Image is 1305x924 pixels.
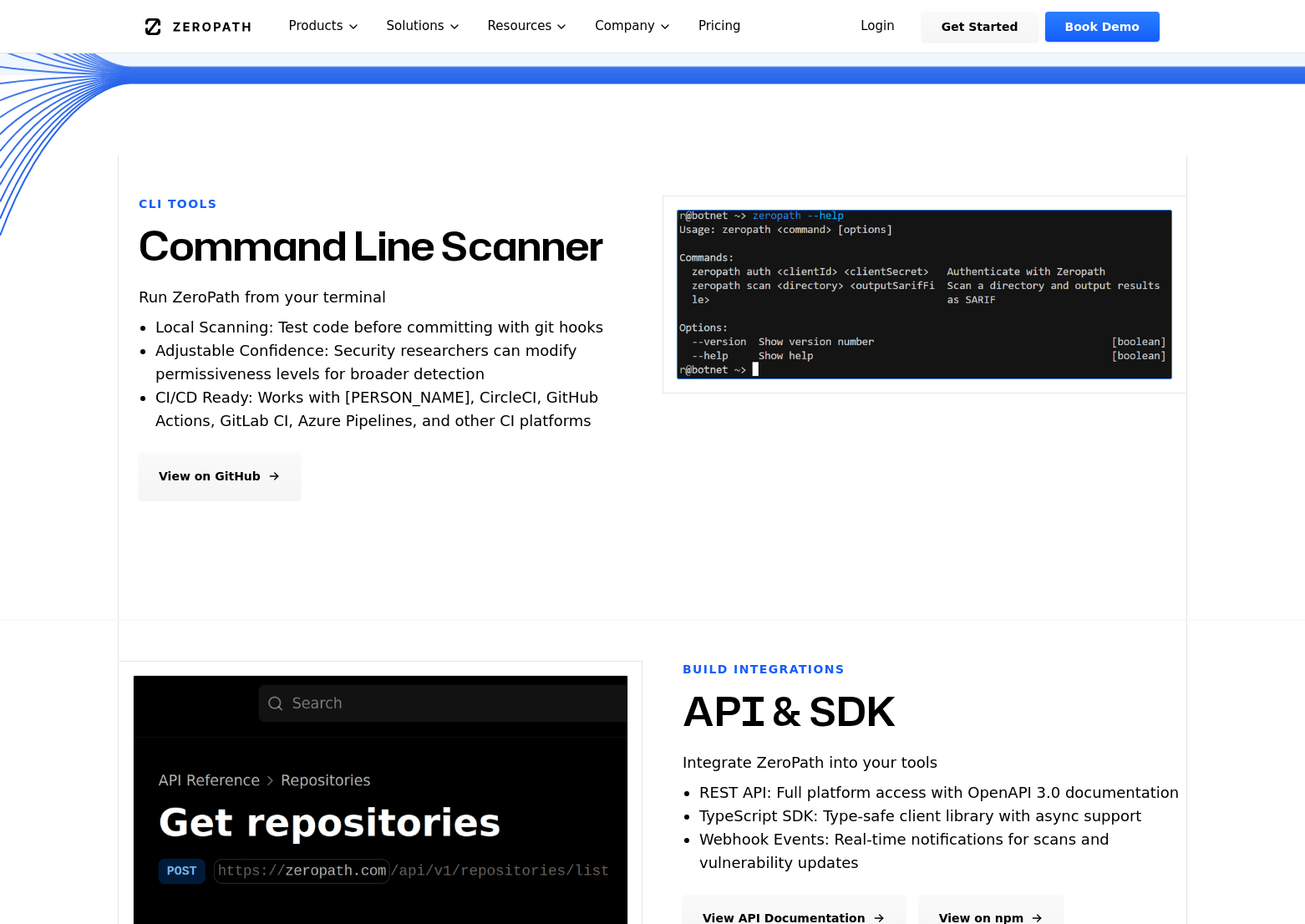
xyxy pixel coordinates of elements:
[155,318,603,336] span: Local Scanning: Test code before committing with git hooks
[683,751,937,774] p: Integrate ZeroPath into your tools
[139,195,217,212] h6: CLI Tools
[840,12,915,42] a: Login
[1045,12,1160,42] a: Book Demo
[139,226,604,266] h2: Command Line Scanner
[139,286,386,309] p: Run ZeroPath from your terminal
[683,661,845,678] h6: Build Integrations
[683,691,896,731] h2: API & SDK
[155,388,598,429] span: CI/CD Ready: Works with [PERSON_NAME], CircleCI, GitHub Actions, GitLab CI, Azure Pipelines, and ...
[922,12,1038,42] a: Get Started
[699,784,1179,801] span: REST API: Full platform access with OpenAPI 3.0 documentation
[699,807,1141,825] span: TypeScript SDK: Type-safe client library with async support
[155,342,576,383] span: Adjustable Confidence: Security researchers can modify permissiveness levels for broader detection
[139,453,301,500] a: View on GitHub
[677,210,1172,379] img: Command Line Scanner
[699,830,1110,871] span: Webhook Events: Real-time notifications for scans and vulnerability updates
